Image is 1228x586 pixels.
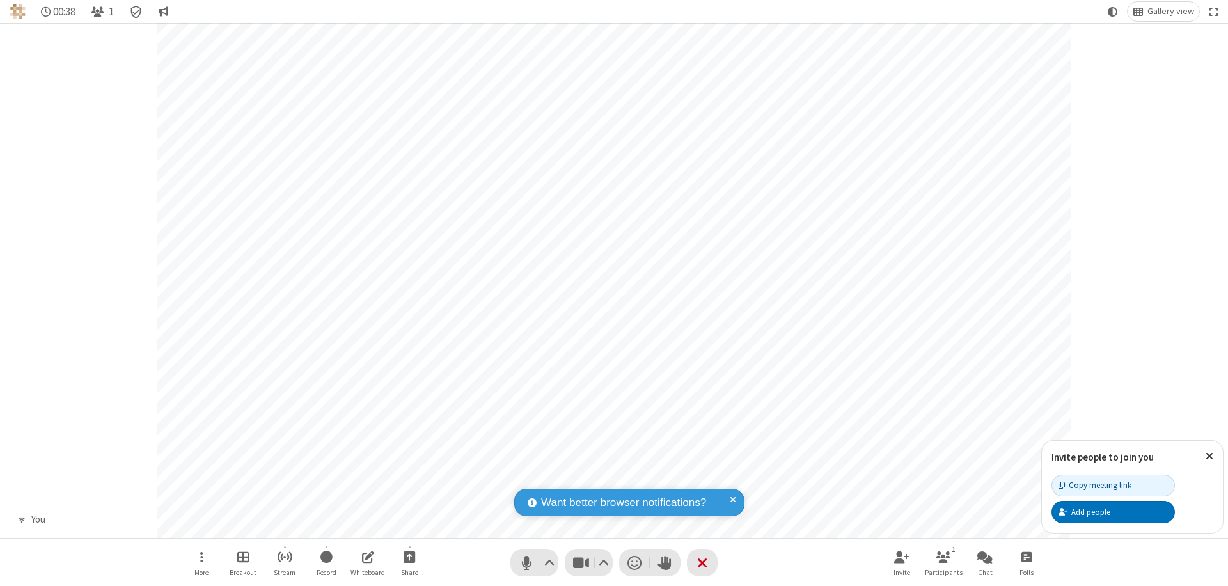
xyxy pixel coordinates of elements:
button: Open chat [966,544,1004,581]
button: Manage Breakout Rooms [224,544,262,581]
button: Conversation [153,2,173,21]
button: Audio settings [541,549,558,576]
button: Change layout [1128,2,1199,21]
button: Add people [1051,501,1175,523]
div: Meeting details Encryption enabled [124,2,148,21]
button: Copy meeting link [1051,475,1175,496]
button: End or leave meeting [687,549,718,576]
span: 1 [109,6,114,18]
span: Breakout [230,569,256,576]
span: Whiteboard [350,569,385,576]
button: Send a reaction [619,549,650,576]
div: Timer [36,2,81,21]
button: Using system theme [1103,2,1123,21]
span: Invite [893,569,910,576]
button: Start sharing [390,544,429,581]
button: Stop video (⌘+Shift+V) [565,549,613,576]
button: Open poll [1007,544,1046,581]
div: 1 [949,544,959,555]
span: Participants [925,569,963,576]
span: Record [317,569,336,576]
button: Open shared whiteboard [349,544,387,581]
button: Open participant list [924,544,963,581]
span: Share [401,569,418,576]
span: Gallery view [1147,6,1194,17]
label: Invite people to join you [1051,451,1154,463]
button: Invite participants (⌘+Shift+I) [883,544,921,581]
span: Polls [1019,569,1034,576]
div: Copy meeting link [1059,479,1131,491]
button: Fullscreen [1204,2,1224,21]
button: Start recording [307,544,345,581]
button: Raise hand [650,549,681,576]
span: More [194,569,209,576]
img: QA Selenium DO NOT DELETE OR CHANGE [10,4,26,19]
div: You [26,512,50,527]
button: Video setting [595,549,613,576]
span: Chat [978,569,993,576]
span: Stream [274,569,295,576]
span: Want better browser notifications? [541,495,706,511]
button: Close popover [1196,441,1223,472]
button: Mute (⌘+Shift+A) [510,549,558,576]
button: Start streaming [265,544,304,581]
button: Open participant list [86,2,119,21]
button: Open menu [182,544,221,581]
span: 00:38 [53,6,75,18]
